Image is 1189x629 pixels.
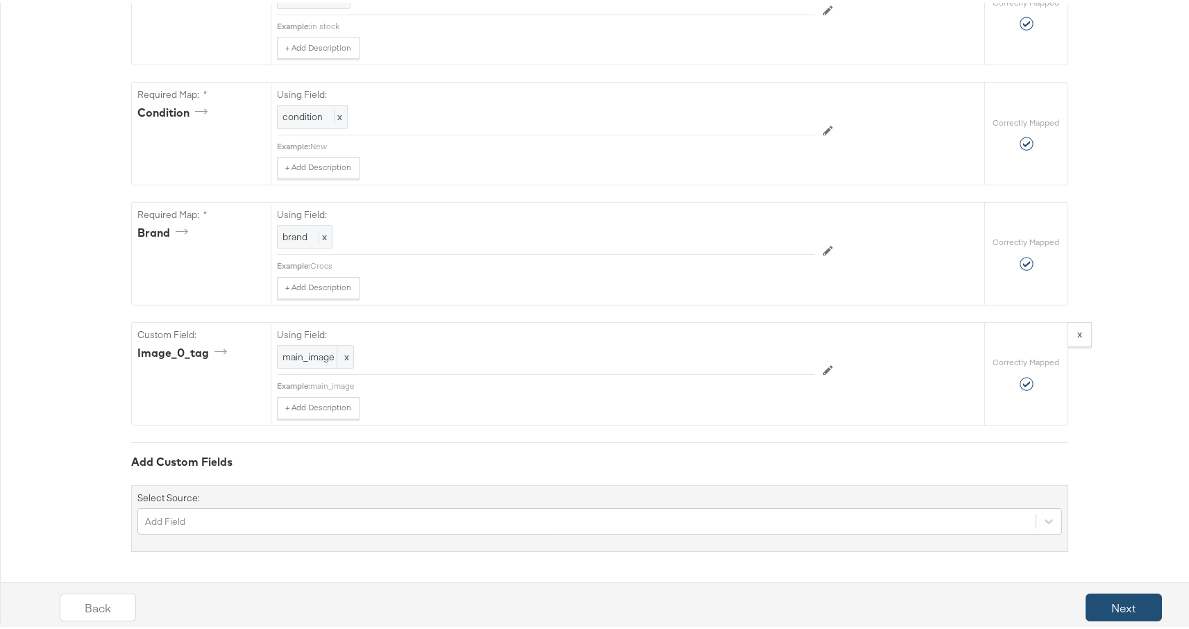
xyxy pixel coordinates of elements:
[1077,325,1082,337] strong: x
[137,206,265,219] label: Required Map: *
[277,34,360,56] button: + Add Description
[319,228,327,240] span: x
[283,348,348,361] span: main_image
[1086,591,1162,619] button: Next
[137,85,265,99] label: Required Map: *
[145,512,185,526] div: Add Field
[131,451,1068,467] div: Add Custom Fields
[277,394,360,417] button: + Add Description
[277,138,310,149] div: Example:
[993,115,1060,126] label: Correctly Mapped
[337,343,353,366] span: x
[60,591,136,619] button: Back
[277,206,815,219] label: Using Field:
[277,258,310,269] div: Example:
[310,18,815,29] div: in stock
[283,228,307,240] span: brand
[993,234,1060,245] label: Correctly Mapped
[334,108,342,120] span: x
[310,378,815,389] div: main_image
[310,258,815,269] div: Crocs
[283,108,323,120] span: condition
[277,274,360,296] button: + Add Description
[137,102,212,118] div: condition
[137,342,232,358] div: image_0_tag
[1068,319,1092,344] button: x
[137,489,200,502] label: Select Source:
[277,378,310,389] div: Example:
[277,85,815,99] label: Using Field:
[277,326,815,339] label: Using Field:
[277,154,360,176] button: + Add Description
[137,222,193,238] div: brand
[277,18,310,29] div: Example:
[137,326,265,339] label: Custom Field:
[310,138,815,149] div: New
[993,354,1060,365] label: Correctly Mapped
